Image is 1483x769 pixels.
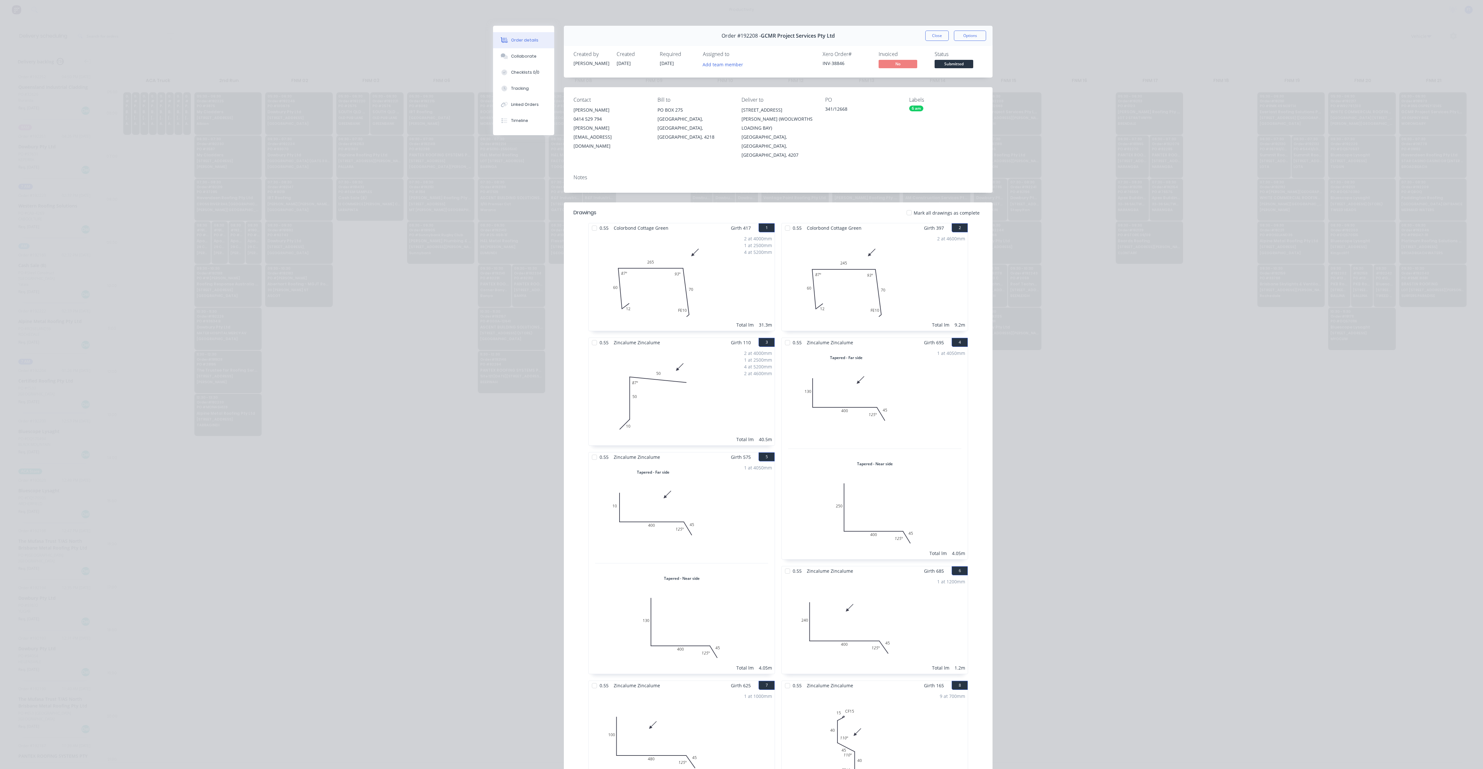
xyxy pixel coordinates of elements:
[952,223,968,232] button: 2
[703,51,767,57] div: Assigned to
[493,80,554,97] button: Tracking
[741,106,815,160] div: [STREET_ADDRESS][PERSON_NAME] (WOOLWORTHS LOADING BAY)[GEOGRAPHIC_DATA], [GEOGRAPHIC_DATA], [GEOG...
[574,106,647,151] div: [PERSON_NAME]0414 529 794[PERSON_NAME][EMAIL_ADDRESS][DOMAIN_NAME]
[493,32,554,48] button: Order details
[823,60,871,67] div: INV-38846
[744,363,772,370] div: 4 at 5200mm
[703,60,747,69] button: Add team member
[731,452,751,462] span: Girth 575
[823,51,871,57] div: Xero Order #
[493,97,554,113] button: Linked Orders
[511,53,536,59] div: Collaborate
[932,664,949,671] div: Total lm
[744,235,772,242] div: 2 at 4000mm
[955,321,965,328] div: 9.2m
[909,106,923,111] div: 6 am
[782,576,968,674] div: 024040045125º1 at 1200mmTotal lm1.2m
[790,681,804,690] span: 0.55
[937,235,965,242] div: 2 at 4600mm
[744,464,772,471] div: 1 at 4050mm
[759,452,775,461] button: 5
[660,51,695,57] div: Required
[722,33,761,39] span: Order #192208 -
[932,321,949,328] div: Total lm
[493,113,554,129] button: Timeline
[493,48,554,64] button: Collaborate
[759,664,772,671] div: 4.05m
[493,64,554,80] button: Checklists 0/0
[597,452,611,462] span: 0.55
[511,37,538,43] div: Order details
[935,60,973,69] button: Submitted
[935,60,973,68] span: Submitted
[909,97,983,103] div: Labels
[574,97,647,103] div: Contact
[759,681,775,690] button: 7
[744,693,772,700] div: 1 at 1000mm
[825,97,899,103] div: PO
[954,31,986,41] button: Options
[759,436,772,443] div: 40.5m
[597,681,611,690] span: 0.55
[597,338,611,347] span: 0.55
[574,174,983,181] div: Notes
[611,223,671,233] span: Colorbond Cottage Green
[744,242,772,249] div: 1 at 2500mm
[658,97,731,103] div: Bill to
[761,33,835,39] span: GCMR Project Services Pty Ltd
[741,97,815,103] div: Deliver to
[782,233,968,331] div: 01260245FE107087º93º2 at 4600mmTotal lm9.2m
[759,223,775,232] button: 1
[574,51,609,57] div: Created by
[658,106,731,115] div: PO BOX 275
[952,566,968,575] button: 6
[937,350,965,357] div: 1 at 4050mm
[744,357,772,363] div: 1 at 2500mm
[511,69,539,75] div: Checklists 0/0
[597,223,611,233] span: 0.55
[731,681,751,690] span: Girth 625
[952,338,968,347] button: 4
[731,338,751,347] span: Girth 110
[924,338,944,347] span: Girth 695
[929,550,947,557] div: Total lm
[940,693,965,700] div: 9 at 700mm
[589,347,775,445] div: 010505087º2 at 4000mm1 at 2500mm4 at 5200mm2 at 4600mmTotal lm40.5m
[790,338,804,347] span: 0.55
[617,60,631,66] span: [DATE]
[574,106,647,115] div: [PERSON_NAME]
[741,106,815,133] div: [STREET_ADDRESS][PERSON_NAME] (WOOLWORTHS LOADING BAY)
[511,86,529,91] div: Tracking
[759,338,775,347] button: 3
[879,51,927,57] div: Invoiced
[744,350,772,357] div: 2 at 4000mm
[589,233,775,331] div: 01260265FE107087º93º2 at 4000mm1 at 2500mm4 at 5200mmTotal lm31.3m
[589,462,775,674] div: Tapered - Far side01040045125ºTapered - Near side013040045125º1 at 4050mmTotal lm4.05m
[790,566,804,576] span: 0.55
[744,370,772,377] div: 2 at 4600mm
[574,209,596,217] div: Drawings
[937,578,965,585] div: 1 at 1200mm
[611,338,663,347] span: Zincalume Zincalume
[952,550,965,557] div: 4.05m
[660,60,674,66] span: [DATE]
[924,223,944,233] span: Girth 397
[879,60,917,68] span: No
[574,60,609,67] div: [PERSON_NAME]
[804,223,864,233] span: Colorbond Cottage Green
[935,51,983,57] div: Status
[924,681,944,690] span: Girth 165
[736,321,754,328] div: Total lm
[744,249,772,255] div: 4 at 5200mm
[759,321,772,328] div: 31.3m
[914,209,980,216] span: Mark all drawings as complete
[955,664,965,671] div: 1.2m
[825,106,899,115] div: 341/12668
[782,347,968,559] div: Tapered - Far side013040045125ºTapered - Near side025040045125º1 at 4050mmTotal lm4.05m
[731,223,751,233] span: Girth 417
[741,133,815,160] div: [GEOGRAPHIC_DATA], [GEOGRAPHIC_DATA], [GEOGRAPHIC_DATA], 4207
[611,452,663,462] span: Zincalume Zincalume
[699,60,747,69] button: Add team member
[790,223,804,233] span: 0.55
[736,436,754,443] div: Total lm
